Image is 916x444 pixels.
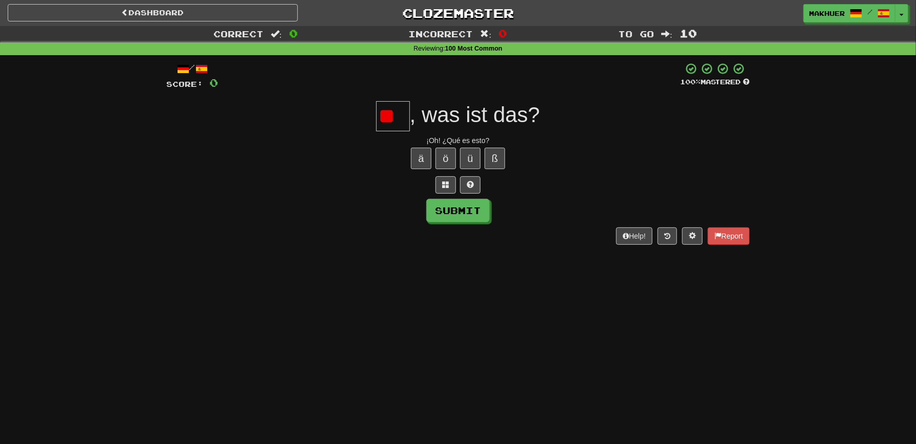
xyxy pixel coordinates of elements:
[166,80,203,88] span: Score:
[166,135,750,146] div: ¡Oh! ¿Qué es esto?
[708,227,750,245] button: Report
[498,27,507,39] span: 0
[289,27,298,39] span: 0
[481,30,492,38] span: :
[411,148,431,169] button: ä
[485,148,505,169] button: ß
[271,30,282,38] span: :
[803,4,896,22] a: makhuer /
[435,148,456,169] button: ö
[809,9,845,18] span: makhuer
[445,45,503,52] strong: 100 Most Common
[460,148,481,169] button: ü
[616,227,652,245] button: Help!
[313,4,603,22] a: Clozemaster
[209,76,218,89] span: 0
[435,176,456,194] button: Switch sentence to multiple choice alt+p
[213,29,264,39] span: Correct
[426,199,490,222] button: Submit
[661,30,672,38] span: :
[166,62,218,75] div: /
[680,78,750,87] div: Mastered
[867,8,873,15] span: /
[618,29,654,39] span: To go
[460,176,481,194] button: Single letter hint - you only get 1 per sentence and score half the points! alt+h
[658,227,677,245] button: Round history (alt+y)
[8,4,298,21] a: Dashboard
[680,27,697,39] span: 10
[409,29,473,39] span: Incorrect
[680,78,701,86] span: 100 %
[410,103,540,127] span: , was ist das?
